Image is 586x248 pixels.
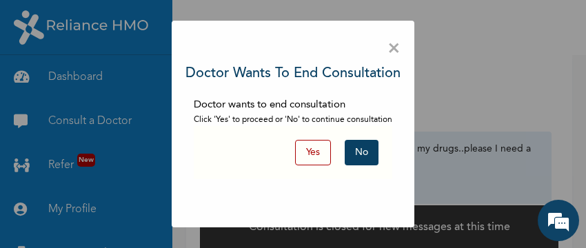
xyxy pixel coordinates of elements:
p: Click 'Yes' to proceed or 'No' to continue consultation [194,114,392,126]
div: Minimize live chat window [226,7,259,40]
h3: Doctor wants to end consultation [185,63,401,84]
span: We're online! [80,66,190,205]
span: Conversation [7,210,135,220]
img: d_794563401_company_1708531726252_794563401 [26,69,56,103]
button: No [345,140,378,165]
span: × [387,34,401,63]
p: Doctor wants to end consultation [194,98,392,114]
div: FAQs [135,186,263,229]
div: Chat with us now [72,77,232,95]
textarea: Type your message and hit 'Enter' [7,161,263,209]
button: Yes [295,140,331,165]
